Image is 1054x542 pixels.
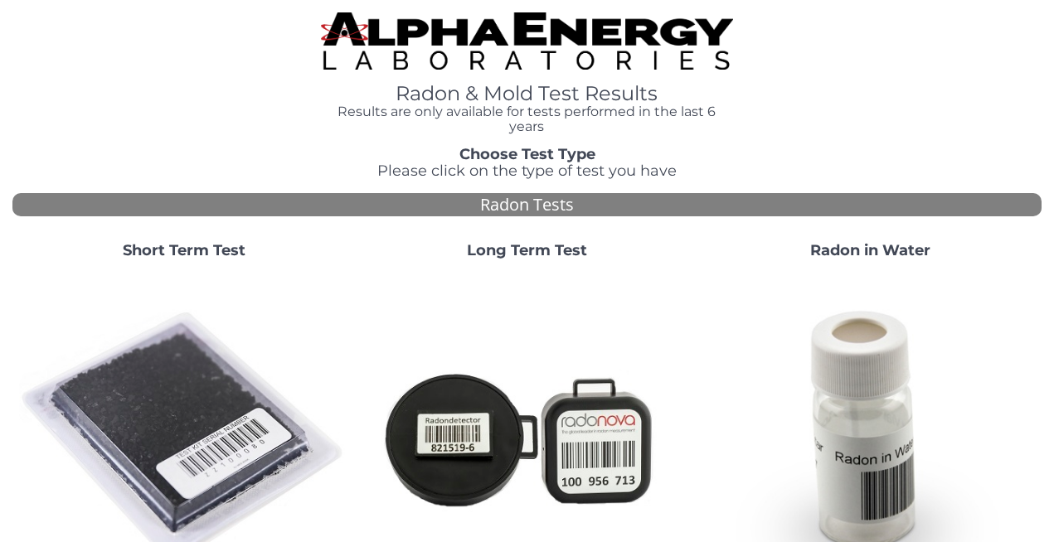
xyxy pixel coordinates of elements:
[459,145,595,163] strong: Choose Test Type
[467,241,587,259] strong: Long Term Test
[321,104,732,133] h4: Results are only available for tests performed in the last 6 years
[810,241,930,259] strong: Radon in Water
[123,241,245,259] strong: Short Term Test
[321,12,732,70] img: TightCrop.jpg
[377,162,677,180] span: Please click on the type of test you have
[321,83,732,104] h1: Radon & Mold Test Results
[12,193,1042,217] div: Radon Tests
